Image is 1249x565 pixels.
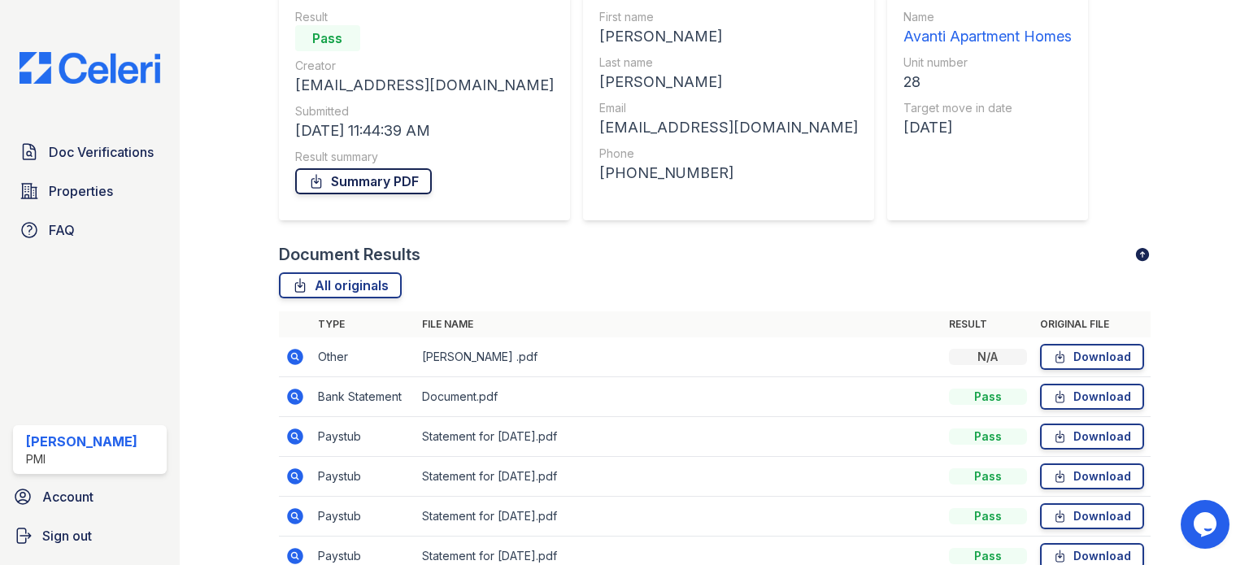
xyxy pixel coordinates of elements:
div: Pass [949,508,1027,524]
div: [EMAIL_ADDRESS][DOMAIN_NAME] [295,74,554,97]
div: Result summary [295,149,554,165]
span: Sign out [42,526,92,545]
div: [PHONE_NUMBER] [599,162,858,185]
td: Statement for [DATE].pdf [416,417,942,457]
div: N/A [949,349,1027,365]
div: Result [295,9,554,25]
td: Statement for [DATE].pdf [416,497,942,537]
span: Account [42,487,94,506]
th: File name [416,311,942,337]
div: Submitted [295,103,554,120]
div: [DATE] 11:44:39 AM [295,120,554,142]
div: 28 [903,71,1072,93]
th: Original file [1034,311,1151,337]
a: Download [1040,384,1144,410]
div: [PERSON_NAME] [599,25,858,48]
div: Creator [295,58,554,74]
div: Pass [949,428,1027,445]
a: Download [1040,503,1144,529]
div: Pass [949,389,1027,405]
div: Name [903,9,1072,25]
a: Name Avanti Apartment Homes [903,9,1072,48]
div: Email [599,100,858,116]
a: Download [1040,463,1144,489]
td: Paystub [311,497,416,537]
div: [EMAIL_ADDRESS][DOMAIN_NAME] [599,116,858,139]
div: Pass [949,468,1027,485]
a: Properties [13,175,167,207]
div: [PERSON_NAME] [599,71,858,93]
a: Doc Verifications [13,136,167,168]
a: FAQ [13,214,167,246]
div: Document Results [279,243,420,266]
a: Download [1040,424,1144,450]
td: Other [311,337,416,377]
td: [PERSON_NAME] .pdf [416,337,942,377]
div: [DATE] [903,116,1072,139]
a: Account [7,480,173,513]
span: Properties [49,181,113,201]
div: [PERSON_NAME] [26,432,137,451]
span: Doc Verifications [49,142,154,162]
img: CE_Logo_Blue-a8612792a0a2168367f1c8372b55b34899dd931a85d93a1a3d3e32e68fde9ad4.png [7,52,173,84]
div: Pass [949,548,1027,564]
th: Result [942,311,1034,337]
a: Sign out [7,519,173,552]
div: Pass [295,25,360,51]
td: Document.pdf [416,377,942,417]
td: Bank Statement [311,377,416,417]
a: All originals [279,272,402,298]
div: PMI [26,451,137,467]
td: Paystub [311,457,416,497]
a: Download [1040,344,1144,370]
div: First name [599,9,858,25]
iframe: chat widget [1181,500,1233,549]
div: Avanti Apartment Homes [903,25,1072,48]
div: Unit number [903,54,1072,71]
a: Summary PDF [295,168,432,194]
span: FAQ [49,220,75,240]
div: Phone [599,146,858,162]
td: Paystub [311,417,416,457]
div: Last name [599,54,858,71]
div: Target move in date [903,100,1072,116]
th: Type [311,311,416,337]
td: Statement for [DATE].pdf [416,457,942,497]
